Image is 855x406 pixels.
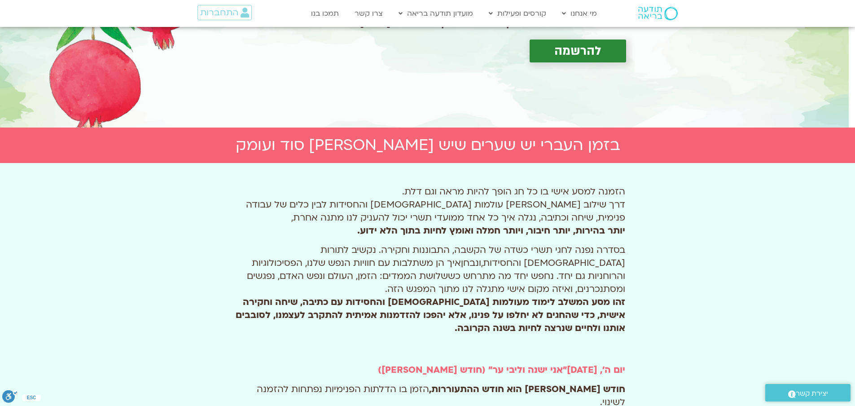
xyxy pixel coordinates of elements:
[638,7,678,20] img: תודעה בריאה
[236,296,625,334] strong: זהו מסע המשלב לימוד מעולמות [DEMOGRAPHIC_DATA] והחסידות עם כתיבה, שיחה וחקירה אישית, כדי שהחגים ל...
[247,257,625,295] span: איך הן משתלבות עם חוויות הנפש שלנו, הפסיכולוגיות והרוחניות גם יחד. נחפש יחד מה מתרחש כששלושת הממד...
[402,185,625,198] span: הזמנה למסע אישי בו כל חג הופך להיות מראה וגם דלת.
[357,225,625,237] b: יותר בהירות, יותר חיבור, ויותר חמלה ואומץ לחיות בתוך הלא ידוע.
[765,384,851,402] a: יצירת קשר
[176,137,679,154] h2: בזמן העברי יש שערים שיש [PERSON_NAME] סוד ועומק
[378,364,567,376] b: "אני ישנה וליבי ער" (חודש [PERSON_NAME])
[350,5,387,22] a: צרו קשר
[557,5,601,22] a: מי אנחנו
[394,5,478,22] a: מועדון תודעה בריאה
[230,243,625,335] p: ונבחן
[275,19,627,29] h2: ימי חמישי ושני 20:00-21:30 | שידור חי בזום | מתחילים ב [DATE]
[307,5,343,22] a: תמכו בנו
[246,199,625,224] span: דרך שילוב [PERSON_NAME] עולמות [DEMOGRAPHIC_DATA] והחסידות לבין כלים של עבודה פנימית, שיחה וכתיבה...
[567,364,625,376] b: יום ה', [DATE]
[530,40,626,62] a: להרשמה
[554,44,601,58] span: להרשמה
[796,388,828,400] span: יצירת קשר
[429,383,625,395] strong: חודש [PERSON_NAME] הוא חודש ההתעוררות,
[484,5,551,22] a: קורסים ופעילות
[320,244,625,269] span: בסדרה נפנה לחגי תשרי כשדה של הקשבה, התבוננות וחקירה. נקשיב לתורות [DEMOGRAPHIC_DATA] והחסידות,
[200,8,238,18] span: התחברות
[197,5,252,20] a: התחברות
